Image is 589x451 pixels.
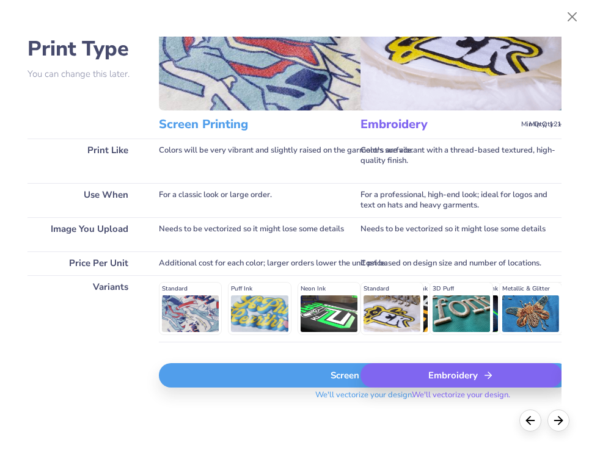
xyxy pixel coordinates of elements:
div: Embroidery [360,363,562,388]
div: Price Per Unit [27,251,141,275]
div: Needs to be vectorized so it might lose some details [360,217,562,251]
div: For a professional, high-end look; ideal for logos and text on hats and heavy garments. [360,183,562,217]
span: We'll vectorize your design. [310,390,419,408]
div: Print Like [27,139,141,183]
h2: Choose Print Type [27,9,141,62]
button: Close [561,5,584,29]
h3: Screen Printing [159,117,524,132]
div: Needs to be vectorized so it might lose some details [159,217,570,251]
div: Variants [27,275,141,342]
span: Min Qty: 12+ [521,120,562,129]
div: Cost based on design size and number of locations. [360,251,562,275]
div: Additional cost for each color; larger orders lower the unit price. [159,251,570,275]
div: Use When [27,183,141,217]
div: Screen Print [159,363,570,388]
span: We'll vectorize your design. [407,390,515,408]
div: Image You Upload [27,217,141,251]
div: For a classic look or large order. [159,183,570,217]
div: Colors are vibrant with a thread-based textured, high-quality finish. [360,139,562,183]
p: You can change this later. [27,69,141,79]
div: Colors will be very vibrant and slightly raised on the garment's surface. [159,139,570,183]
h3: Embroidery [360,117,516,132]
